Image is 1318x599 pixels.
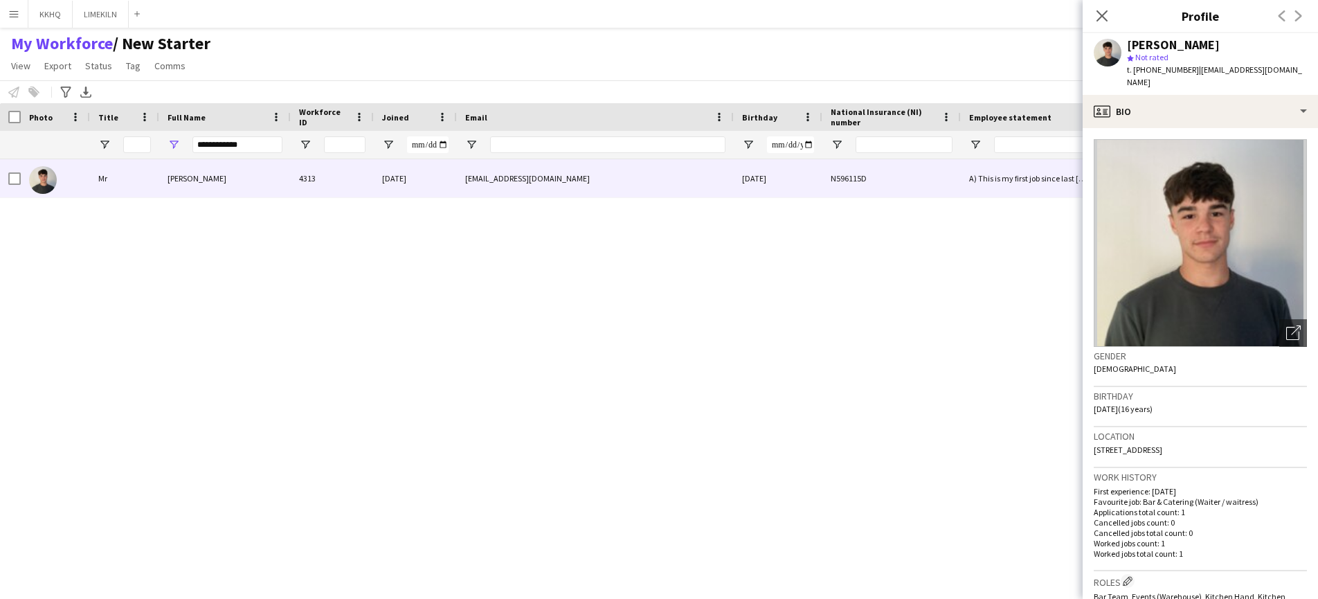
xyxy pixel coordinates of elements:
p: Worked jobs count: 1 [1094,538,1307,548]
button: Open Filter Menu [742,138,755,151]
span: [STREET_ADDRESS] [1094,445,1162,455]
app-action-btn: Advanced filters [57,84,74,100]
button: Open Filter Menu [831,138,843,151]
span: Photo [29,112,53,123]
div: Bio [1083,95,1318,128]
button: KKHQ [28,1,73,28]
button: Open Filter Menu [299,138,312,151]
div: [DATE] [734,159,822,197]
img: Will Orchard [29,166,57,194]
span: Email [465,112,487,123]
p: Cancelled jobs count: 0 [1094,517,1307,528]
a: Export [39,57,77,75]
img: Crew avatar or photo [1094,139,1307,347]
input: Workforce ID Filter Input [324,136,365,153]
button: Open Filter Menu [969,138,982,151]
span: Employee statement [969,112,1051,123]
div: Open photos pop-in [1279,319,1307,347]
span: [PERSON_NAME] [168,173,226,184]
h3: Roles [1094,574,1307,589]
span: Status [85,60,112,72]
span: [DATE] (16 years) [1094,404,1153,414]
a: Tag [120,57,146,75]
h3: Location [1094,430,1307,442]
h3: Work history [1094,471,1307,483]
span: N596115D [831,173,867,184]
span: Birthday [742,112,777,123]
div: [DATE] [374,159,457,197]
span: Comms [154,60,186,72]
span: View [11,60,30,72]
p: Cancelled jobs total count: 0 [1094,528,1307,538]
span: Full Name [168,112,206,123]
button: LIMEKILN [73,1,129,28]
a: Comms [149,57,191,75]
span: Export [44,60,71,72]
p: Applications total count: 1 [1094,507,1307,517]
div: Mr [90,159,159,197]
input: Employee statement Filter Input [994,136,1091,153]
span: Workforce ID [299,107,349,127]
button: Open Filter Menu [382,138,395,151]
div: [PERSON_NAME] [1127,39,1220,51]
a: My Workforce [11,33,113,54]
a: View [6,57,36,75]
p: Favourite job: Bar & Catering (Waiter / waitress) [1094,497,1307,507]
span: Title [98,112,118,123]
app-action-btn: Export XLSX [78,84,94,100]
span: | [EMAIL_ADDRESS][DOMAIN_NAME] [1127,64,1302,87]
span: t. [PHONE_NUMBER] [1127,64,1199,75]
span: Not rated [1135,52,1168,62]
button: Open Filter Menu [98,138,111,151]
div: [EMAIL_ADDRESS][DOMAIN_NAME] [457,159,734,197]
input: Birthday Filter Input [767,136,814,153]
input: National Insurance (NI) number Filter Input [856,136,953,153]
input: Title Filter Input [123,136,151,153]
h3: Birthday [1094,390,1307,402]
h3: Profile [1083,7,1318,25]
span: Tag [126,60,141,72]
button: Open Filter Menu [465,138,478,151]
p: First experience: [DATE] [1094,486,1307,497]
span: [DEMOGRAPHIC_DATA] [1094,364,1176,374]
span: New Starter [113,33,210,54]
input: Email Filter Input [490,136,725,153]
button: Open Filter Menu [168,138,180,151]
span: National Insurance (NI) number [831,107,936,127]
h3: Gender [1094,350,1307,362]
a: Status [80,57,118,75]
p: Worked jobs total count: 1 [1094,548,1307,559]
span: Joined [382,112,409,123]
div: 4313 [291,159,374,197]
input: Full Name Filter Input [192,136,282,153]
input: Joined Filter Input [407,136,449,153]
